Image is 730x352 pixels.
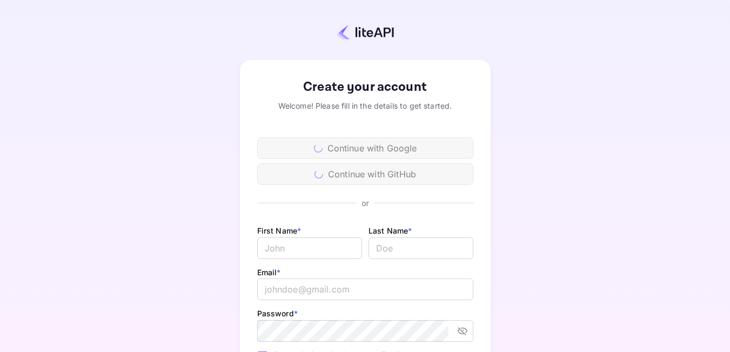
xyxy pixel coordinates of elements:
div: Create your account [257,77,473,97]
div: Welcome! Please fill in the details to get started. [257,100,473,111]
label: Password [257,309,298,318]
input: johndoe@gmail.com [257,278,473,300]
label: Last Name [369,226,412,235]
input: John [257,237,362,259]
div: Continue with Google [257,137,473,159]
img: liteapi [337,24,394,40]
button: toggle password visibility [453,321,472,341]
div: Continue with GitHub [257,163,473,185]
label: First Name [257,226,302,235]
label: Email [257,268,281,277]
input: Doe [369,237,473,259]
